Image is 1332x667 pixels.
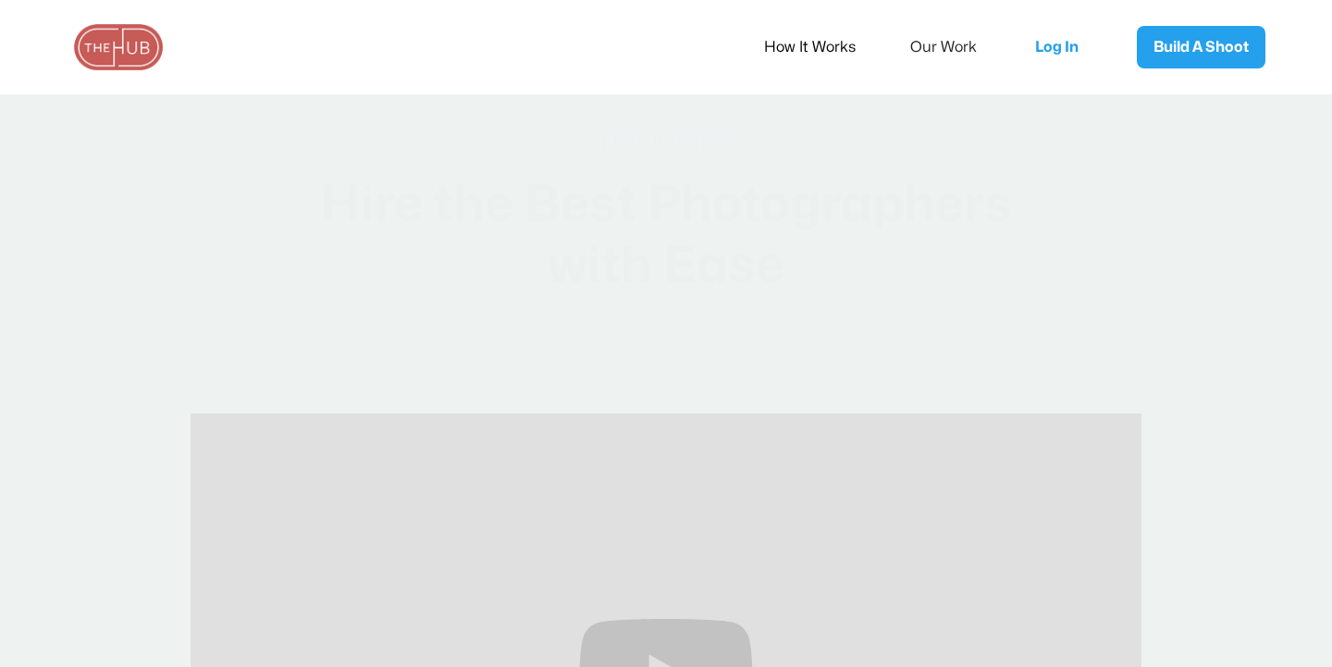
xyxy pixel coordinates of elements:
div: How it works [313,130,1019,154]
a: Build A Shoot [1137,26,1265,68]
p: Welcome to The Hub, a community of 40,000 highly vetted photographers in major cities. Post your ... [313,336,1019,408]
h1: Hire the Best Photographers with Ease [313,176,1019,298]
a: Log In [1017,17,1109,78]
a: Our Work [910,28,1002,67]
a: How It Works [764,28,881,67]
